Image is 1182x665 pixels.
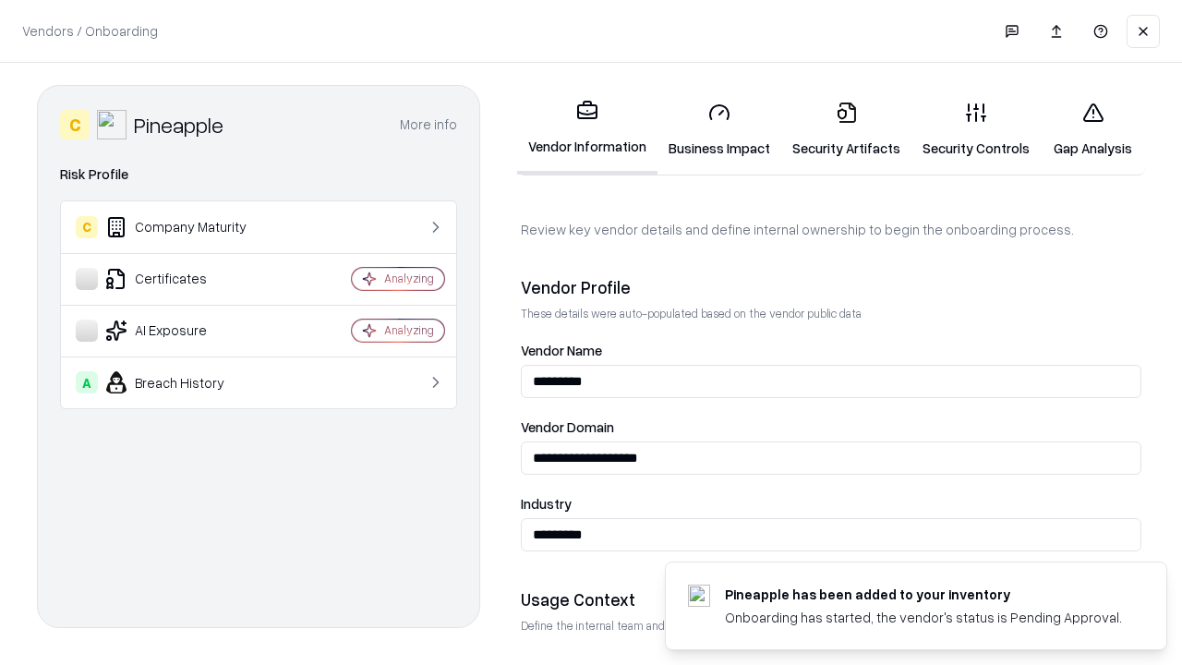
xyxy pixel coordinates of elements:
div: Certificates [76,268,296,290]
div: A [76,371,98,393]
a: Security Artifacts [781,87,911,173]
p: Review key vendor details and define internal ownership to begin the onboarding process. [521,220,1141,239]
div: Breach History [76,371,296,393]
div: Company Maturity [76,216,296,238]
div: Analyzing [384,271,434,286]
div: Vendor Profile [521,276,1141,298]
label: Vendor Name [521,344,1141,357]
a: Security Controls [911,87,1041,173]
a: Vendor Information [517,85,657,175]
div: AI Exposure [76,320,296,342]
p: Define the internal team and reason for using this vendor. This helps assess business relevance a... [521,618,1141,634]
div: Usage Context [521,588,1141,611]
img: Pineapple [97,110,127,139]
div: Pineapple has been added to your inventory [725,585,1122,604]
label: Vendor Domain [521,420,1141,434]
a: Business Impact [657,87,781,173]
img: pineappleenergy.com [688,585,710,607]
div: Analyzing [384,322,434,338]
div: Risk Profile [60,163,457,186]
div: C [76,216,98,238]
div: C [60,110,90,139]
p: Vendors / Onboarding [22,21,158,41]
a: Gap Analysis [1041,87,1145,173]
div: Pineapple [134,110,223,139]
button: More info [400,108,457,141]
div: Onboarding has started, the vendor's status is Pending Approval. [725,608,1122,627]
label: Industry [521,497,1141,511]
p: These details were auto-populated based on the vendor public data [521,306,1141,321]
